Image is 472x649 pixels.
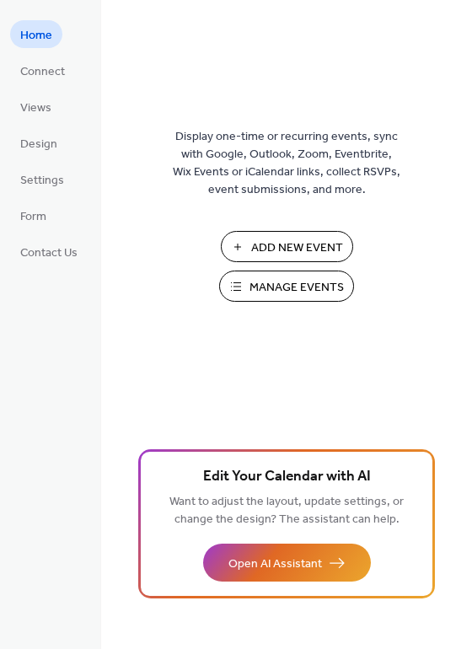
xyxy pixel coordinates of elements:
span: Want to adjust the layout, update settings, or change the design? The assistant can help. [169,491,404,531]
a: Home [10,20,62,48]
span: Open AI Assistant [228,555,322,573]
span: Display one-time or recurring events, sync with Google, Outlook, Zoom, Eventbrite, Wix Events or ... [173,128,400,199]
button: Manage Events [219,271,354,302]
a: Form [10,201,56,229]
a: Contact Us [10,238,88,265]
button: Add New Event [221,231,353,262]
a: Design [10,129,67,157]
a: Views [10,93,62,121]
span: Add New Event [251,239,343,257]
a: Settings [10,165,74,193]
a: Connect [10,56,75,84]
span: Design [20,136,57,153]
span: Views [20,99,51,117]
span: Contact Us [20,244,78,262]
span: Manage Events [249,279,344,297]
button: Open AI Assistant [203,544,371,582]
span: Home [20,27,52,45]
span: Connect [20,63,65,81]
span: Settings [20,172,64,190]
span: Form [20,208,46,226]
span: Edit Your Calendar with AI [203,465,371,489]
